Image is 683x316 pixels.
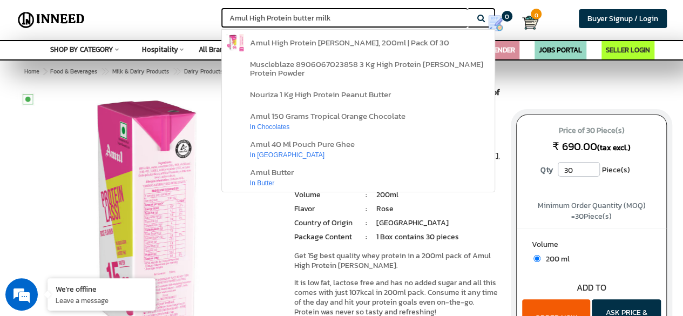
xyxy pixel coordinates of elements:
span: All Brands [199,44,232,55]
span: > [43,67,46,76]
a: amul 40 ml pouch pure gheein [GEOGRAPHIC_DATA] [222,136,495,164]
a: Buyer Signup / Login [579,9,667,28]
span: (tax excl.) [597,142,631,153]
span: We are offline. Please leave us a message. [23,91,188,200]
a: Cart 0 [522,11,529,35]
span: amul 150 grams tropical orange chocolate [250,110,405,122]
textarea: Type your message and click 'Submit' [5,205,206,243]
li: 200ml [376,190,500,200]
span: Amul High Protein [PERSON_NAME], 200mL | Pack of 30 [48,67,443,76]
a: amul high protein [PERSON_NAME], 200ml | pack of 30 [222,30,495,56]
span: Dairy Products [184,67,223,76]
span: Minimum Order Quantity (MOQ) = Piece(s) [538,200,646,222]
div: Minimize live chat window [177,5,203,31]
span: amul high protein [PERSON_NAME], 200ml | pack of 30 [250,36,449,49]
a: Dairy Products [182,65,225,78]
li: Package Content [294,232,356,243]
a: JOBS PORTAL [539,45,582,55]
span: nouriza 1 kg high protein peanut butter [250,88,391,100]
img: Inneed.Market [15,6,88,33]
li: : [356,204,376,214]
span: > [173,65,178,78]
span: Piece(s) [601,162,630,178]
span: 0 [502,11,512,22]
a: amul butterin butter [222,164,495,192]
span: Milk & Dairy Products [112,67,169,76]
li: : [356,218,376,228]
p: Get 15g best quality whey protein in a 200ml pack of Amul High Protein [PERSON_NAME]. [294,251,501,271]
span: 0 [531,9,542,19]
em: Submit [158,243,196,258]
a: amul 150 grams tropical orange chocolatein chocolates [222,107,495,136]
li: Country of Origin [294,218,356,228]
a: nouriza 1 kg high protein peanut butter [222,82,495,107]
span: Price of 30 Piece(s) [527,122,656,139]
label: Volume [532,239,651,253]
em: Driven by SalesIQ [85,193,137,201]
li: Flavor [294,204,356,214]
span: > [101,65,106,78]
a: Milk & Dairy Products [110,65,171,78]
span: muscleblaze 8906067023858 3 kg high protein [PERSON_NAME] protein powder [250,58,483,79]
div: in butter [250,177,294,187]
p: Leave a message [56,295,147,305]
a: my Quotes 0 [477,11,522,36]
img: salesiqlogo_leal7QplfZFryJ6FIlVepeu7OftD7mt8q6exU6-34PB8prfIgodN67KcxXM9Y7JQ_.png [75,194,82,200]
span: ₹ 690.00 [552,138,597,154]
a: Home [22,65,42,78]
label: Qty [535,162,558,178]
input: Search for Brands, Products, Sellers, Manufacturers... [221,8,468,28]
li: 1 Box contains 30 pieces [376,232,500,243]
a: muscleblaze 8906067023858 3 kg high protein [PERSON_NAME] protein powder [222,56,495,82]
span: Food & Beverages [50,67,97,76]
div: Leave a message [56,60,181,75]
li: [GEOGRAPHIC_DATA] [376,218,500,228]
span: 200 ml [540,253,570,265]
span: Hospitality [142,44,178,55]
li: : [356,232,376,243]
img: Cart [522,15,538,31]
li: : [356,190,376,200]
span: amul butter [250,166,294,178]
span: Buyer Signup / Login [587,13,658,24]
div: We're offline [56,284,147,294]
a: Food & Beverages [48,65,99,78]
li: Volume [294,190,356,200]
span: SHOP BY CATEGORY [50,44,113,55]
li: Rose [376,204,500,214]
span: amul 40 ml pouch pure ghee [250,138,355,150]
span: 30 [575,211,584,222]
img: Show My Quotes [488,15,504,31]
img: logo_Zg8I0qSkbAqR2WFHt3p6CTuqpyXMFPubPcD2OT02zFN43Cy9FUNNG3NEPhM_Q1qe_.png [18,65,45,71]
a: SELLER LOGIN [606,45,650,55]
div: ADD TO [517,281,666,294]
div: in chocolates [250,120,405,131]
div: in [GEOGRAPHIC_DATA] [250,149,355,159]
